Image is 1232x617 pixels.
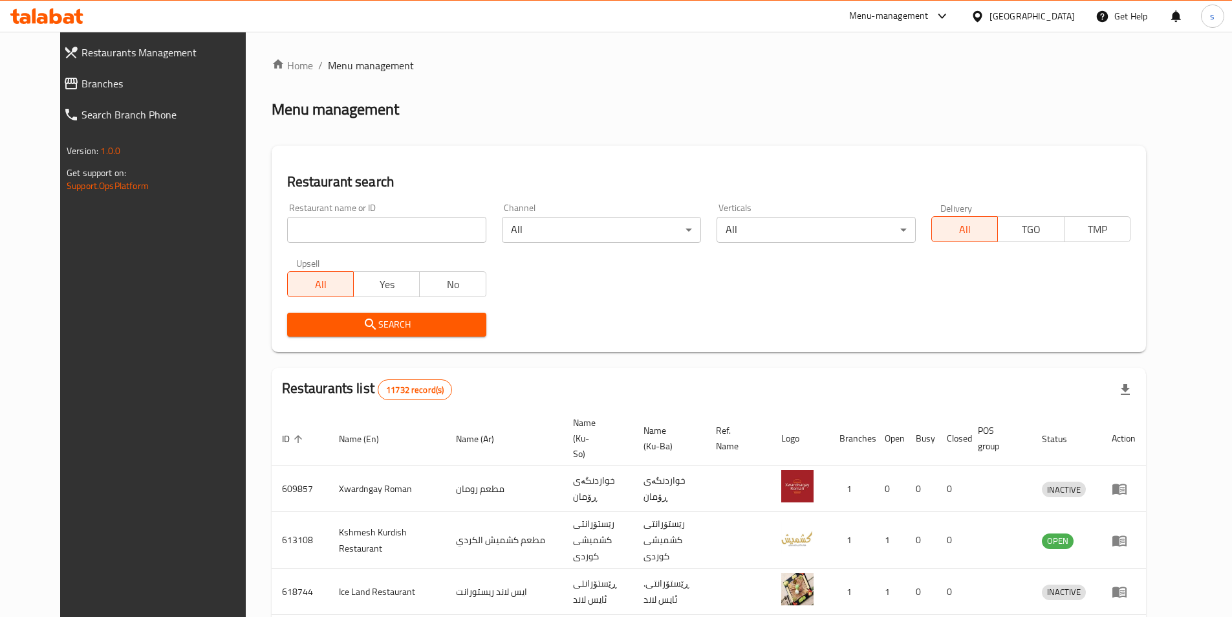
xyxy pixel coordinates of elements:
[446,512,563,569] td: مطعم كشميش الكردي
[339,431,396,447] span: Name (En)
[781,470,814,502] img: Xwardngay Roman
[296,258,320,267] label: Upsell
[378,384,451,396] span: 11732 record(s)
[633,512,706,569] td: رێستۆرانتی کشمیشى كوردى
[81,76,255,91] span: Branches
[1101,411,1146,466] th: Action
[978,423,1016,454] span: POS group
[563,512,633,569] td: رێستۆرانتی کشمیشى كوردى
[874,466,905,512] td: 0
[329,466,446,512] td: Xwardngay Roman
[563,466,633,512] td: خواردنگەی ڕۆمان
[633,569,706,615] td: .ڕێستۆرانتی ئایس لاند
[1042,533,1074,548] span: OPEN
[53,37,266,68] a: Restaurants Management
[874,512,905,569] td: 1
[446,466,563,512] td: مطعم رومان
[287,313,486,337] button: Search
[419,271,486,297] button: No
[272,99,399,120] h2: Menu management
[1042,585,1086,600] div: INACTIVE
[1003,220,1059,239] span: TGO
[936,466,967,512] td: 0
[771,411,829,466] th: Logo
[874,411,905,466] th: Open
[633,466,706,512] td: خواردنگەی ڕۆمان
[1070,220,1125,239] span: TMP
[905,411,936,466] th: Busy
[829,512,874,569] td: 1
[781,573,814,605] img: Ice Land Restaurant
[905,569,936,615] td: 0
[905,512,936,569] td: 0
[328,58,414,73] span: Menu management
[502,217,701,243] div: All
[1112,584,1136,600] div: Menu
[1042,482,1086,497] span: INACTIVE
[318,58,323,73] li: /
[272,466,329,512] td: 609857
[329,512,446,569] td: Kshmesh Kurdish Restaurant
[781,522,814,554] img: Kshmesh Kurdish Restaurant
[716,423,755,454] span: Ref. Name
[643,423,690,454] span: Name (Ku-Ba)
[1064,216,1130,242] button: TMP
[359,275,415,294] span: Yes
[67,177,149,194] a: Support.OpsPlatform
[829,466,874,512] td: 1
[81,45,255,60] span: Restaurants Management
[425,275,481,294] span: No
[282,431,307,447] span: ID
[329,569,446,615] td: Ice Land Restaurant
[563,569,633,615] td: ڕێستۆرانتی ئایس لاند
[282,379,453,400] h2: Restaurants list
[287,217,486,243] input: Search for restaurant name or ID..
[446,569,563,615] td: ايس لاند ريستورانت
[272,58,1146,73] nav: breadcrumb
[936,411,967,466] th: Closed
[1210,9,1215,23] span: s
[456,431,511,447] span: Name (Ar)
[53,99,266,130] a: Search Branch Phone
[67,142,98,159] span: Version:
[378,379,452,400] div: Total records count
[1112,481,1136,497] div: Menu
[937,220,993,239] span: All
[573,415,618,462] span: Name (Ku-So)
[931,216,998,242] button: All
[67,164,126,181] span: Get support on:
[297,317,476,333] span: Search
[989,9,1075,23] div: [GEOGRAPHIC_DATA]
[829,569,874,615] td: 1
[905,466,936,512] td: 0
[874,569,905,615] td: 1
[717,217,916,243] div: All
[1042,482,1086,497] div: INACTIVE
[81,107,255,122] span: Search Branch Phone
[1042,585,1086,600] span: INACTIVE
[287,271,354,297] button: All
[272,512,329,569] td: 613108
[936,512,967,569] td: 0
[849,8,929,24] div: Menu-management
[936,569,967,615] td: 0
[272,569,329,615] td: 618744
[353,271,420,297] button: Yes
[53,68,266,99] a: Branches
[272,58,313,73] a: Home
[287,172,1130,192] h2: Restaurant search
[293,275,349,294] span: All
[1042,431,1084,447] span: Status
[100,142,120,159] span: 1.0.0
[940,203,973,212] label: Delivery
[1110,374,1141,405] div: Export file
[1042,533,1074,549] div: OPEN
[829,411,874,466] th: Branches
[997,216,1064,242] button: TGO
[1112,533,1136,548] div: Menu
